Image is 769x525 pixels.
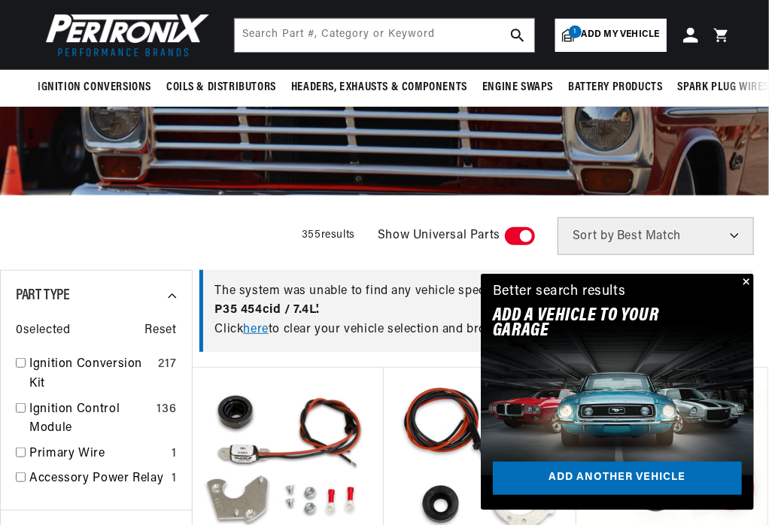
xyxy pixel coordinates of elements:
[166,80,276,96] span: Coils & Distributors
[558,217,754,255] select: Sort by
[157,400,177,420] div: 136
[493,281,626,303] div: Better search results
[145,321,177,341] span: Reset
[159,70,284,105] summary: Coils & Distributors
[16,288,69,303] span: Part Type
[493,462,742,496] a: Add another vehicle
[16,321,70,341] span: 0 selected
[302,229,355,241] span: 355 results
[38,9,211,61] img: Pertronix
[475,70,561,105] summary: Engine Swaps
[29,469,166,489] a: Accessory Power Relay
[199,270,754,352] div: The system was unable to find any vehicle specific products that fit a Click to clear your vehicl...
[482,80,553,96] span: Engine Swaps
[291,80,467,96] span: Headers, Exhausts & Components
[736,274,754,292] button: Close
[501,19,534,52] button: search button
[378,226,500,246] span: Show Universal Parts
[244,323,269,335] a: here
[582,28,660,42] span: Add my vehicle
[568,80,663,96] span: Battery Products
[573,230,614,242] span: Sort by
[235,19,534,52] input: Search Part #, Category or Keyword
[172,469,177,489] div: 1
[29,445,166,464] a: Primary Wire
[38,70,159,105] summary: Ignition Conversions
[555,19,667,52] a: 1Add my vehicle
[38,80,151,96] span: Ignition Conversions
[29,400,151,439] a: Ignition Control Module
[29,355,153,393] a: Ignition Conversion Kit
[569,26,582,38] span: 1
[172,445,177,464] div: 1
[284,70,475,105] summary: Headers, Exhausts & Components
[561,70,670,105] summary: Battery Products
[159,355,177,375] div: 217
[493,308,704,339] h2: Add A VEHICLE to your garage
